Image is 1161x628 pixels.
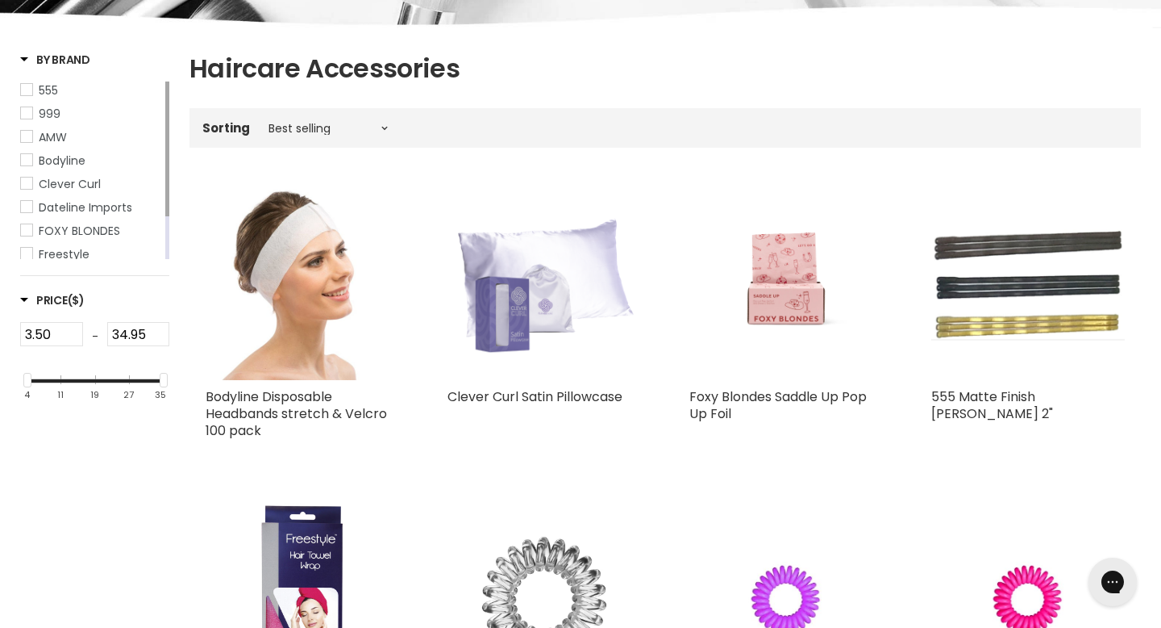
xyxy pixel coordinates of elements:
[20,292,85,308] span: Price
[689,387,867,423] a: Foxy Blondes Saddle Up Pop Up Foil
[931,387,1053,423] a: 555 Matte Finish [PERSON_NAME] 2"
[189,52,1141,86] h1: Haircare Accessories
[39,199,132,216] span: Dateline Imports
[931,186,1125,380] a: 555 Matte Finish Bobby Pins 2
[20,322,83,346] input: Min Price
[689,186,883,380] a: Foxy Blondes Saddle Up Pop Up Foil
[20,105,162,123] a: 999
[123,391,134,401] div: 27
[39,129,67,145] span: AMW
[57,391,64,401] div: 11
[20,199,162,216] a: Dateline Imports
[447,387,622,406] a: Clever Curl Satin Pillowcase
[20,175,162,193] a: Clever Curl
[107,322,170,346] input: Max Price
[202,121,250,135] label: Sorting
[1080,552,1145,612] iframe: Gorgias live chat messenger
[68,292,85,308] span: ($)
[20,128,162,146] a: AMW
[155,391,166,401] div: 35
[931,227,1125,341] img: 555 Matte Finish Bobby Pins 2
[206,387,387,440] a: Bodyline Disposable Headbands stretch & Velcro 100 pack
[39,106,60,122] span: 999
[39,82,58,98] span: 555
[20,52,90,68] h3: By Brand
[20,82,162,99] a: 555
[206,186,399,380] img: Bodyline Disposable Headbands stretch & Velcro 100 pack
[20,152,162,170] a: Bodyline
[20,292,85,308] h3: Price($)
[20,222,162,240] a: FOXY BLONDES
[39,246,89,262] span: Freestyle
[20,245,162,263] a: Freestyle
[24,391,30,401] div: 4
[39,176,101,192] span: Clever Curl
[39,153,85,169] span: Bodyline
[39,223,120,239] span: FOXY BLONDES
[714,186,859,380] img: Foxy Blondes Saddle Up Pop Up Foil
[83,322,107,351] div: -
[90,391,99,401] div: 19
[447,186,641,380] img: Clever Curl Satin Pillowcase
